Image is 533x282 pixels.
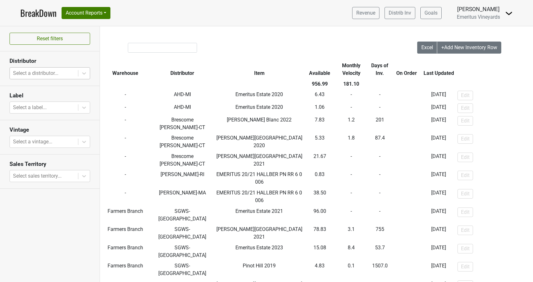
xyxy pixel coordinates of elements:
[368,242,392,261] td: 53.7
[335,187,368,206] td: -
[368,89,392,102] td: -
[100,115,151,133] td: -
[392,102,422,115] td: -
[421,133,456,151] td: [DATE]
[335,102,368,115] td: -
[305,115,335,133] td: 7.83
[368,115,392,133] td: 201
[305,187,335,206] td: 38.50
[392,261,422,279] td: -
[457,244,473,253] button: Edit
[335,115,368,133] td: 1.2
[335,206,368,224] td: -
[62,7,110,19] button: Account Reports
[100,151,151,169] td: -
[235,245,283,251] span: Emeritus Estate 2023
[421,44,433,50] span: Excel
[151,261,214,279] td: SGWS-[GEOGRAPHIC_DATA]
[335,133,368,151] td: 1.8
[457,14,500,20] span: Emeritus Vineyards
[335,79,368,89] th: 181.10
[216,171,302,185] span: EMERITUS 20/21 HALLBER PN RR 6 0 006
[368,133,392,151] td: 87.4
[421,151,456,169] td: [DATE]
[368,261,392,279] td: 1507.0
[421,60,456,79] th: Last Updated: activate to sort column ascending
[421,102,456,115] td: [DATE]
[335,261,368,279] td: 0.1
[437,42,501,54] button: +Add New Inventory Row
[392,242,422,261] td: -
[457,134,473,144] button: Edit
[216,153,302,167] span: [PERSON_NAME][GEOGRAPHIC_DATA] 2021
[457,207,473,217] button: Edit
[505,10,513,17] img: Dropdown Menu
[335,89,368,102] td: -
[421,89,456,102] td: [DATE]
[368,169,392,188] td: -
[100,261,151,279] td: Farmers Branch
[421,169,456,188] td: [DATE]
[151,169,214,188] td: [PERSON_NAME]-RI
[368,187,392,206] td: -
[457,103,473,113] button: Edit
[441,44,497,50] span: +Add New Inventory Row
[151,60,214,79] th: Distributor: activate to sort column ascending
[335,224,368,242] td: 3.1
[392,60,422,79] th: On Order: activate to sort column ascending
[151,89,214,102] td: AHD-MI
[10,92,90,99] h3: Label
[216,135,302,148] span: [PERSON_NAME][GEOGRAPHIC_DATA] 2020
[335,242,368,261] td: 8.4
[421,224,456,242] td: [DATE]
[392,187,422,206] td: -
[100,187,151,206] td: -
[457,5,500,13] div: [PERSON_NAME]
[305,169,335,188] td: 0.83
[100,206,151,224] td: Farmers Branch
[100,89,151,102] td: -
[100,169,151,188] td: -
[10,161,90,167] h3: Sales Territory
[421,242,456,261] td: [DATE]
[10,33,90,45] button: Reset filters
[216,190,302,203] span: EMERITUS 20/21 HALLBER PN RR 6 0 006
[392,224,422,242] td: -
[235,104,283,110] span: Emeritus Estate 2020
[420,7,442,19] a: Goals
[10,58,90,64] h3: Distributor
[392,115,422,133] td: -
[305,102,335,115] td: 1.06
[10,127,90,133] h3: Vintage
[457,91,473,100] button: Edit
[151,102,214,115] td: AHD-MI
[305,206,335,224] td: 96.00
[457,116,473,126] button: Edit
[335,151,368,169] td: -
[305,89,335,102] td: 6.43
[421,115,456,133] td: [DATE]
[100,224,151,242] td: Farmers Branch
[214,60,305,79] th: Item: activate to sort column ascending
[457,262,473,272] button: Edit
[100,102,151,115] td: -
[151,151,214,169] td: Brescome [PERSON_NAME]-CT
[421,206,456,224] td: [DATE]
[335,60,368,79] th: Monthly Velocity: activate to sort column ascending
[392,151,422,169] td: -
[368,151,392,169] td: -
[417,42,438,54] button: Excel
[368,224,392,242] td: 755
[305,60,335,79] th: Available: activate to sort column ascending
[392,133,422,151] td: -
[457,189,473,199] button: Edit
[421,261,456,279] td: [DATE]
[385,7,415,19] a: Distrib Inv
[335,169,368,188] td: -
[243,263,276,269] span: Pinot Hill 2019
[421,187,456,206] td: [DATE]
[368,206,392,224] td: -
[151,115,214,133] td: Brescome [PERSON_NAME]-CT
[392,169,422,188] td: -
[392,89,422,102] td: -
